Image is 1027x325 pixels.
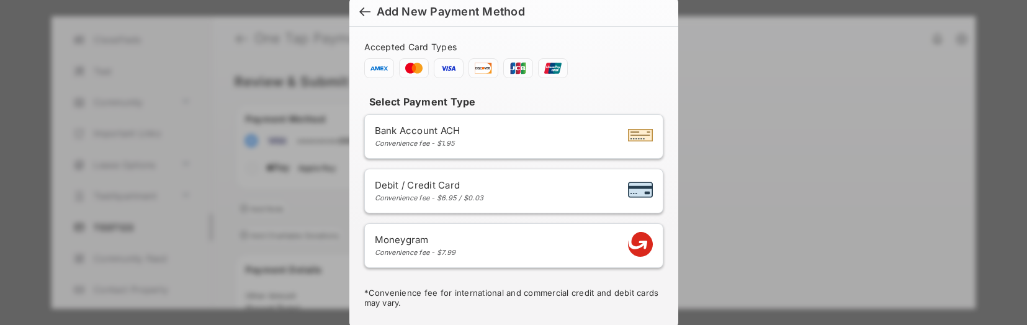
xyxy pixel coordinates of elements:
[364,288,663,310] div: * Convenience fee for international and commercial credit and debit cards may vary.
[364,42,462,52] span: Accepted Card Types
[375,194,484,202] div: Convenience fee - $6.95 / $0.03
[375,179,484,191] span: Debit / Credit Card
[364,96,663,108] h4: Select Payment Type
[375,248,456,257] div: Convenience fee - $7.99
[377,5,525,19] div: Add New Payment Method
[375,234,456,246] span: Moneygram
[375,125,460,136] span: Bank Account ACH
[375,139,460,148] div: Convenience fee - $1.95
